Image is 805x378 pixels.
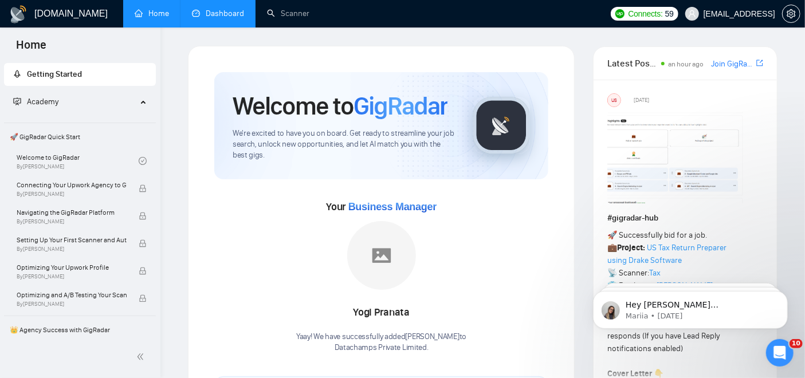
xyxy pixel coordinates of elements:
button: setting [782,5,800,23]
span: Connecting Your Upwork Agency to GigRadar [17,179,127,191]
span: 10 [790,339,803,348]
span: lock [139,294,147,302]
span: By [PERSON_NAME] [17,273,127,280]
span: lock [139,184,147,192]
span: Optimizing Your Upwork Profile [17,262,127,273]
div: US [608,94,621,107]
span: an hour ago [668,60,704,68]
span: Your [326,200,437,213]
a: homeHome [135,9,169,18]
span: By [PERSON_NAME] [17,301,127,308]
strong: Project: [617,243,645,253]
span: export [756,58,763,68]
span: double-left [136,351,148,363]
span: Navigating the GigRadar Platform [17,207,127,218]
img: logo [9,5,28,23]
iframe: Intercom notifications message [576,267,805,347]
iframe: Intercom live chat [766,339,794,367]
p: Datachamps Private Limited . [296,342,466,353]
li: Getting Started [4,63,156,86]
h1: Welcome to [233,90,447,121]
span: 🚀 GigRadar Quick Start [5,125,155,148]
a: dashboardDashboard [192,9,244,18]
span: Latest Posts from the GigRadar Community [607,56,658,70]
span: Business Manager [348,201,437,212]
span: 👑 Agency Success with GigRadar [5,318,155,341]
a: US Tax Return Preparer using Drake Software [607,243,727,265]
span: By [PERSON_NAME] [17,246,127,253]
span: [DATE] [634,95,649,105]
span: GigRadar [354,90,447,121]
a: Join GigRadar Slack Community [711,58,754,70]
span: By [PERSON_NAME] [17,191,127,198]
span: Home [7,37,56,61]
span: Getting Started [27,69,82,79]
span: Academy [27,97,58,107]
div: Yaay! We have successfully added [PERSON_NAME] to [296,332,466,353]
span: By [PERSON_NAME] [17,218,127,225]
img: F09354QB7SM-image.png [607,112,745,203]
a: Welcome to GigRadarBy[PERSON_NAME] [17,148,139,174]
span: Optimizing and A/B Testing Your Scanner for Better Results [17,289,127,301]
h1: # gigradar-hub [607,212,763,225]
span: We're excited to have you on board. Get ready to streamline your job search, unlock new opportuni... [233,128,454,161]
span: lock [139,239,147,247]
span: lock [139,267,147,275]
a: export [756,58,763,69]
img: gigradar-logo.png [473,97,530,154]
a: setting [782,9,800,18]
span: check-circle [139,157,147,165]
span: Setting Up Your First Scanner and Auto-Bidder [17,234,127,246]
span: user [688,10,696,18]
a: searchScanner [267,9,309,18]
span: lock [139,212,147,220]
span: 59 [665,7,674,20]
span: Connects: [628,7,662,20]
span: rocket [13,70,21,78]
img: placeholder.png [347,221,416,290]
div: Yogi Pranata [296,303,466,322]
span: Academy [13,97,58,107]
img: upwork-logo.png [615,9,625,18]
span: fund-projection-screen [13,97,21,105]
